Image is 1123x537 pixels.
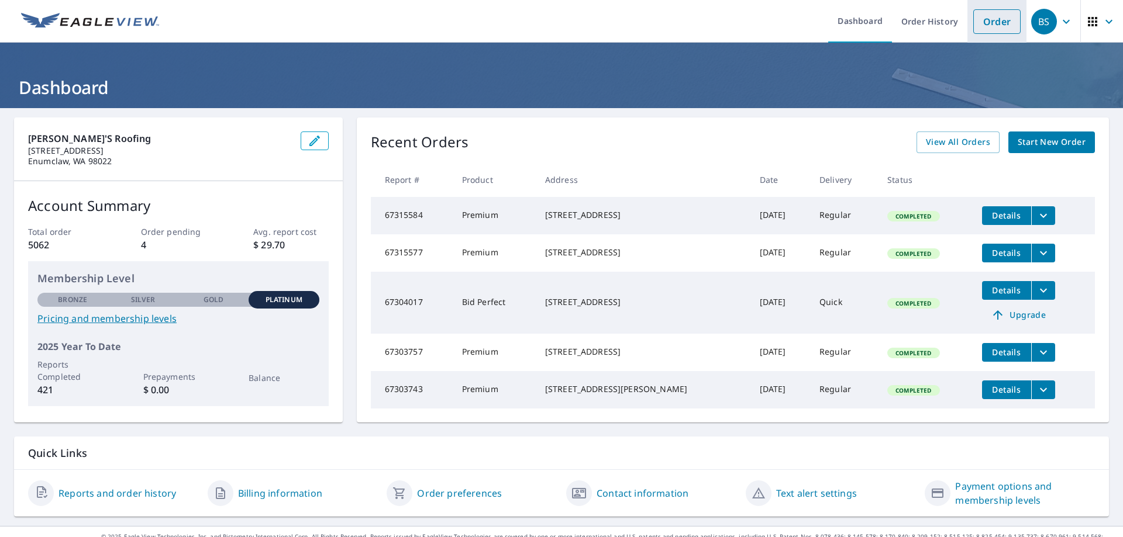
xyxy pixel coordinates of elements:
td: Regular [810,334,878,371]
button: filesDropdownBtn-67303757 [1031,343,1055,362]
button: filesDropdownBtn-67303743 [1031,380,1055,399]
td: Quick [810,272,878,334]
a: Contact information [597,486,688,500]
th: Delivery [810,162,878,197]
button: filesDropdownBtn-67315584 [1031,206,1055,225]
td: 67303743 [371,371,453,408]
span: Completed [888,299,938,307]
p: $ 0.00 [143,383,213,397]
div: BS [1031,9,1057,34]
img: EV Logo [21,13,159,30]
span: Completed [888,349,938,357]
td: [DATE] [750,272,810,334]
p: [STREET_ADDRESS] [28,145,291,156]
p: Quick Links [28,446,1095,460]
td: Regular [810,371,878,408]
td: Premium [453,234,536,272]
span: Start New Order [1018,135,1086,150]
a: Reports and order history [58,486,176,500]
td: Regular [810,197,878,234]
p: Gold [204,295,223,305]
p: Balance [249,372,319,384]
p: Membership Level [37,271,319,286]
p: $ 29.70 [253,238,328,252]
a: Order preferences [417,486,502,500]
p: 2025 Year To Date [37,339,319,354]
td: 67303757 [371,334,453,371]
p: 5062 [28,238,103,252]
td: 67315577 [371,234,453,272]
button: detailsBtn-67304017 [982,281,1031,300]
span: Upgrade [989,308,1048,322]
th: Status [878,162,973,197]
th: Address [536,162,750,197]
a: Payment options and membership levels [955,479,1095,507]
td: [DATE] [750,234,810,272]
span: Details [989,285,1024,296]
td: Premium [453,334,536,371]
span: Details [989,247,1024,258]
div: [STREET_ADDRESS] [545,209,741,221]
p: 421 [37,383,108,397]
p: Reports Completed [37,358,108,383]
a: Start New Order [1008,131,1095,153]
td: 67315584 [371,197,453,234]
a: View All Orders [917,131,1000,153]
a: Order [973,9,1021,34]
button: detailsBtn-67315577 [982,244,1031,262]
a: Text alert settings [776,486,857,500]
span: Details [989,384,1024,395]
button: detailsBtn-67303743 [982,380,1031,399]
span: Details [989,347,1024,358]
span: Completed [888,386,938,394]
th: Date [750,162,810,197]
td: Premium [453,197,536,234]
p: Avg. report cost [253,226,328,238]
span: Details [989,210,1024,221]
div: [STREET_ADDRESS] [545,296,741,308]
span: View All Orders [926,135,990,150]
p: [PERSON_NAME]'s Roofing [28,131,291,145]
button: detailsBtn-67315584 [982,206,1031,225]
div: [STREET_ADDRESS][PERSON_NAME] [545,383,741,395]
h1: Dashboard [14,75,1109,99]
td: [DATE] [750,197,810,234]
p: Silver [131,295,156,305]
p: Enumclaw, WA 98022 [28,156,291,167]
button: filesDropdownBtn-67304017 [1031,281,1055,300]
td: [DATE] [750,371,810,408]
button: detailsBtn-67303757 [982,343,1031,362]
td: Bid Perfect [453,272,536,334]
a: Billing information [238,486,322,500]
td: Premium [453,371,536,408]
p: Order pending [141,226,216,238]
p: Recent Orders [371,131,469,153]
p: Total order [28,226,103,238]
p: Bronze [58,295,87,305]
div: [STREET_ADDRESS] [545,247,741,258]
a: Upgrade [982,306,1055,324]
span: Completed [888,250,938,258]
th: Report # [371,162,453,197]
span: Completed [888,212,938,220]
td: [DATE] [750,334,810,371]
td: 67304017 [371,272,453,334]
button: filesDropdownBtn-67315577 [1031,244,1055,262]
a: Pricing and membership levels [37,311,319,325]
p: Prepayments [143,370,213,383]
p: Account Summary [28,195,329,216]
p: Platinum [266,295,302,305]
div: [STREET_ADDRESS] [545,346,741,358]
th: Product [453,162,536,197]
td: Regular [810,234,878,272]
p: 4 [141,238,216,252]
